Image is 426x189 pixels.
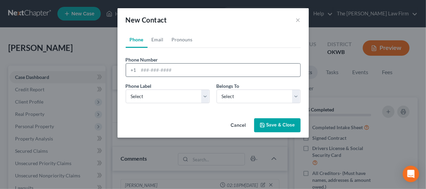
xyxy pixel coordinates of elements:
button: Cancel [225,119,251,133]
span: Belongs To [217,83,239,89]
a: Email [148,31,168,48]
a: Pronouns [168,31,197,48]
span: Phone Label [126,83,152,89]
a: Phone [126,31,148,48]
button: × [296,16,301,24]
span: Phone Number [126,57,158,63]
input: ###-###-#### [139,64,300,77]
span: New Contact [126,16,167,24]
div: +1 [126,64,139,77]
div: Open Intercom Messenger [403,166,419,182]
button: Save & Close [254,118,301,133]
